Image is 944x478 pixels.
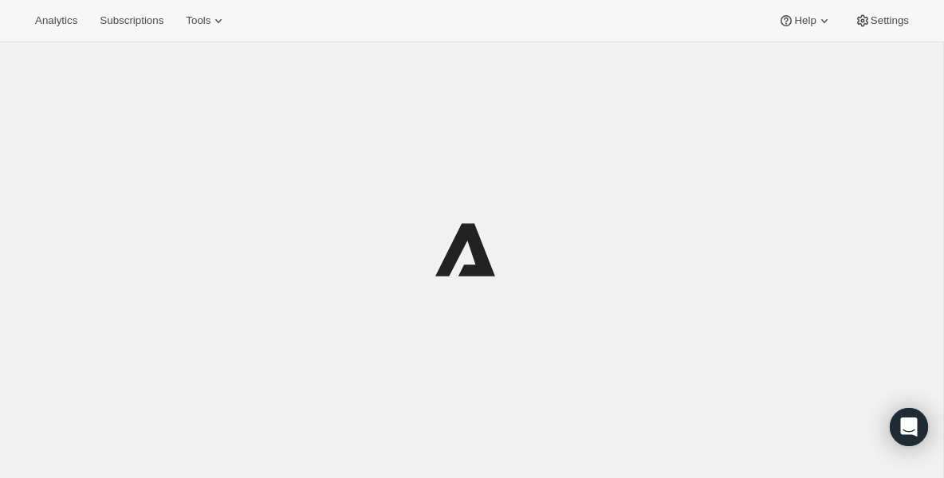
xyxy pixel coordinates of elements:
span: Tools [186,14,210,27]
button: Tools [176,10,236,32]
span: Settings [871,14,909,27]
button: Analytics [26,10,87,32]
div: Open Intercom Messenger [890,408,928,446]
span: Analytics [35,14,77,27]
button: Help [769,10,841,32]
button: Subscriptions [90,10,173,32]
button: Settings [845,10,918,32]
span: Subscriptions [100,14,163,27]
span: Help [794,14,816,27]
